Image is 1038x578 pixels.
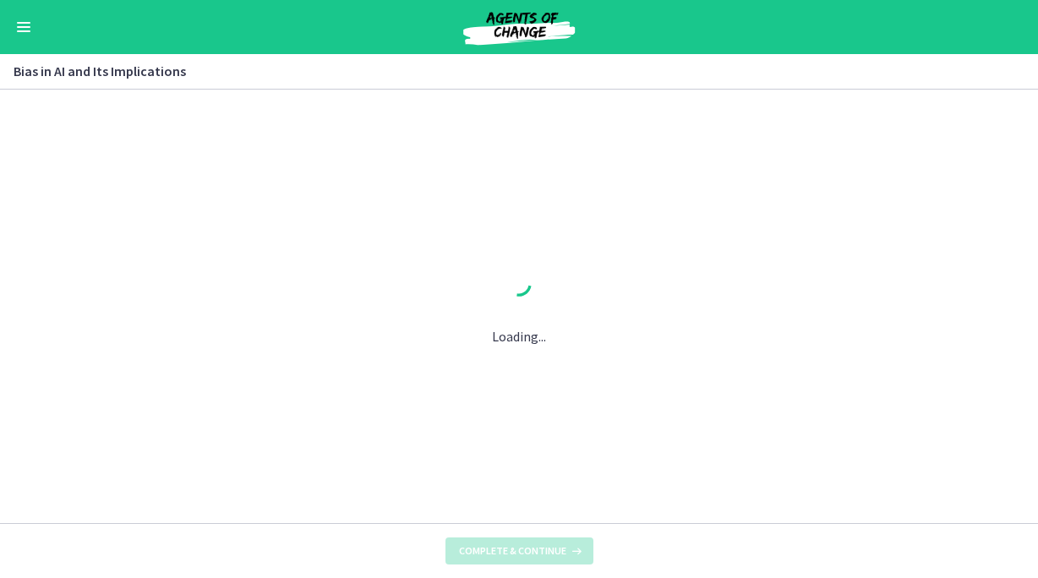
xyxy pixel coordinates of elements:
img: Agents of Change [418,7,620,47]
div: 1 [492,267,546,306]
button: Complete & continue [445,537,593,564]
h3: Bias in AI and Its Implications [14,61,1004,81]
span: Complete & continue [459,544,566,558]
button: Enable menu [14,17,34,37]
p: Loading... [492,326,546,346]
